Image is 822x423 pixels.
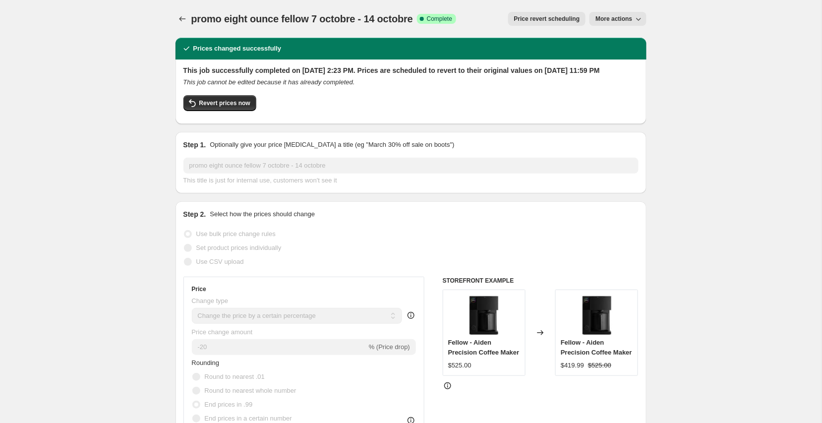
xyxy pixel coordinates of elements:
span: Set product prices individually [196,244,282,251]
span: Rounding [192,359,220,366]
span: % (Price drop) [369,343,410,351]
img: fellow-aiden-precision-coffee-maker-508367_80x.jpg [577,295,617,335]
button: More actions [589,12,646,26]
span: $525.00 [588,362,611,369]
h2: Step 1. [183,140,206,150]
span: Fellow - Aiden Precision Coffee Maker [448,339,520,356]
h2: Prices changed successfully [193,44,282,54]
img: fellow-aiden-precision-coffee-maker-508367_80x.jpg [464,295,504,335]
button: Revert prices now [183,95,256,111]
span: Revert prices now [199,99,250,107]
span: Fellow - Aiden Precision Coffee Maker [561,339,632,356]
i: This job cannot be edited because it has already completed. [183,78,355,86]
span: Price change amount [192,328,253,336]
input: 30% off holiday sale [183,158,639,174]
span: $419.99 [561,362,584,369]
p: Optionally give your price [MEDICAL_DATA] a title (eg "March 30% off sale on boots") [210,140,454,150]
span: Price revert scheduling [514,15,580,23]
span: End prices in .99 [205,401,253,408]
span: Round to nearest .01 [205,373,265,380]
span: Use CSV upload [196,258,244,265]
span: $525.00 [448,362,471,369]
span: Round to nearest whole number [205,387,296,394]
h3: Price [192,285,206,293]
span: End prices in a certain number [205,415,292,422]
span: More actions [595,15,632,23]
span: This title is just for internal use, customers won't see it [183,177,337,184]
input: -15 [192,339,367,355]
span: Complete [427,15,452,23]
span: Change type [192,297,229,304]
button: Price revert scheduling [508,12,586,26]
span: promo eight ounce fellow 7 octobre - 14 octobre [191,13,413,24]
p: Select how the prices should change [210,209,315,219]
h6: STOREFRONT EXAMPLE [443,277,639,285]
div: help [406,310,416,320]
h2: Step 2. [183,209,206,219]
h2: This job successfully completed on [DATE] 2:23 PM. Prices are scheduled to revert to their origin... [183,65,639,75]
span: Use bulk price change rules [196,230,276,238]
button: Price change jobs [176,12,189,26]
